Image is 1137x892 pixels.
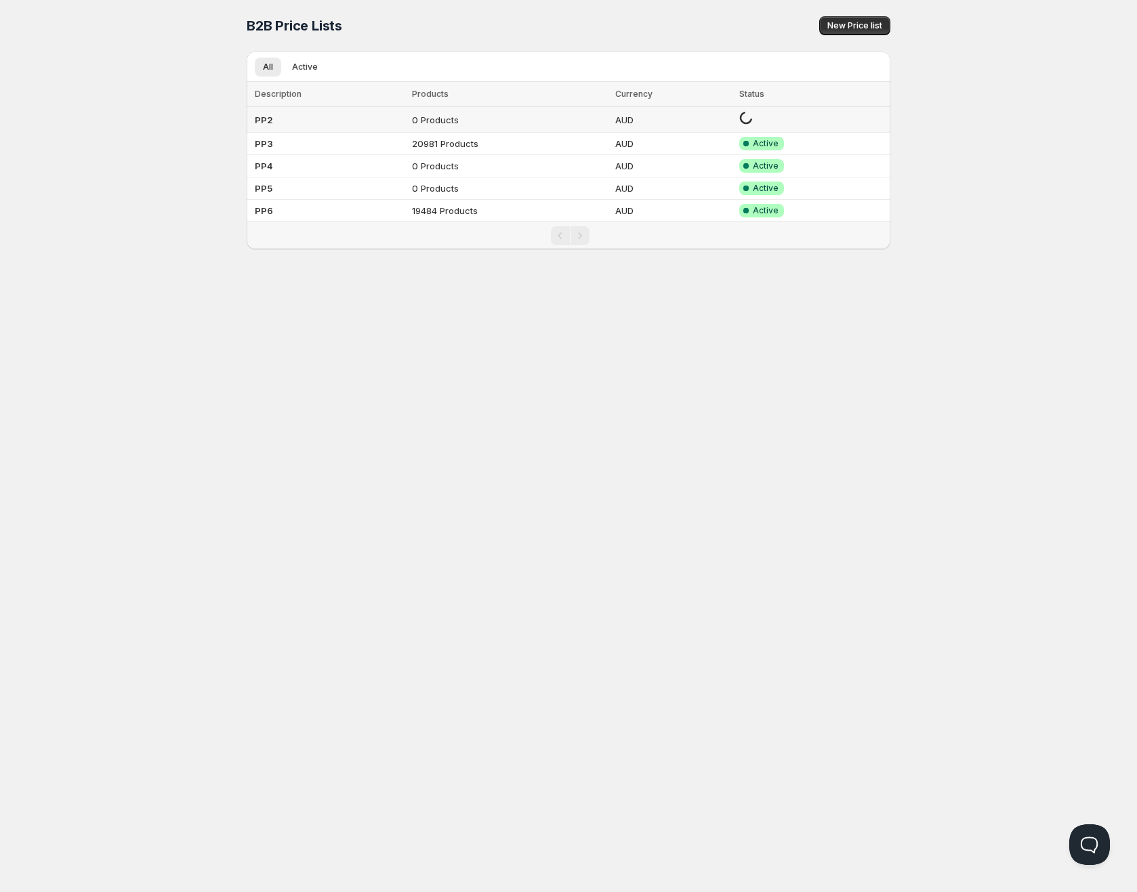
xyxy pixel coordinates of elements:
[263,62,273,72] span: All
[827,20,882,31] span: New Price list
[412,89,449,99] span: Products
[611,107,735,133] td: AUD
[255,114,273,125] b: PP2
[753,138,779,149] span: Active
[1069,824,1110,865] iframe: Help Scout Beacon - Open
[255,138,273,149] b: PP3
[611,200,735,222] td: AUD
[408,133,611,155] td: 20981 Products
[753,183,779,194] span: Active
[753,161,779,171] span: Active
[408,155,611,177] td: 0 Products
[408,200,611,222] td: 19484 Products
[739,89,764,99] span: Status
[247,221,890,249] nav: Pagination
[255,183,272,194] b: PP5
[753,205,779,216] span: Active
[611,177,735,200] td: AUD
[255,161,273,171] b: PP4
[611,155,735,177] td: AUD
[255,89,302,99] span: Description
[408,107,611,133] td: 0 Products
[247,18,342,34] span: B2B Price Lists
[408,177,611,200] td: 0 Products
[615,89,653,99] span: Currency
[255,205,273,216] b: PP6
[611,133,735,155] td: AUD
[819,16,890,35] button: New Price list
[292,62,318,72] span: Active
